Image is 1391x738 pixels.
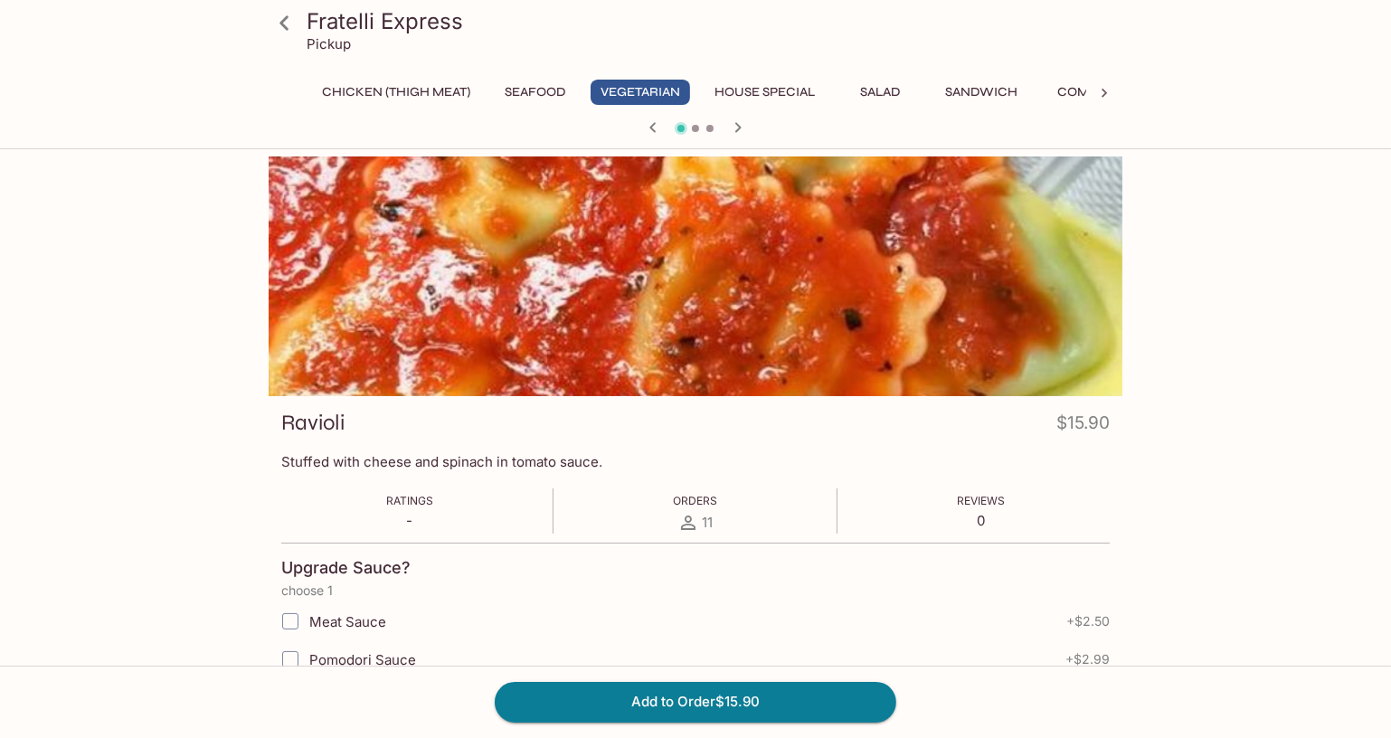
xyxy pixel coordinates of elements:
[386,494,433,507] span: Ratings
[307,7,1115,35] h3: Fratelli Express
[1042,80,1123,105] button: Combo
[386,512,433,529] p: -
[591,80,690,105] button: Vegetarian
[1056,409,1110,444] h4: $15.90
[957,494,1005,507] span: Reviews
[935,80,1027,105] button: Sandwich
[1066,614,1110,629] span: + $2.50
[673,494,717,507] span: Orders
[495,682,896,722] button: Add to Order$15.90
[312,80,480,105] button: Chicken (Thigh Meat)
[269,156,1122,396] div: Ravioli
[309,651,416,668] span: Pomodori Sauce
[281,583,1110,598] p: choose 1
[281,558,411,578] h4: Upgrade Sauce?
[705,80,825,105] button: House Special
[839,80,921,105] button: Salad
[1065,652,1110,667] span: + $2.99
[309,613,386,630] span: Meat Sauce
[281,453,1110,470] p: Stuffed with cheese and spinach in tomato sauce.
[495,80,576,105] button: Seafood
[307,35,351,52] p: Pickup
[281,409,345,437] h3: Ravioli
[957,512,1005,529] p: 0
[703,514,714,531] span: 11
